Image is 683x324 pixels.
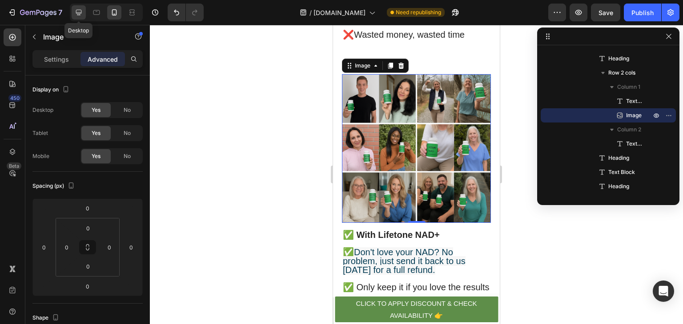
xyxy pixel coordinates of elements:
[631,8,654,17] div: Publish
[624,4,661,21] button: Publish
[124,129,131,137] span: No
[103,241,116,254] input: 0px
[32,84,71,96] div: Display on
[79,221,97,235] input: 0px
[4,4,66,21] button: 7
[396,8,441,16] span: Need republishing
[617,125,641,134] span: Column 2
[617,83,640,91] span: Column 1
[32,129,48,137] div: Tablet
[608,68,635,77] span: Row 2 cols
[653,281,674,302] div: Open Intercom Messenger
[168,4,204,21] div: Undo/Redo
[333,25,500,324] iframe: Design area
[79,260,97,273] input: 0px
[44,55,69,64] p: Settings
[79,280,96,293] input: 0
[32,106,53,114] div: Desktop
[313,8,366,17] span: [DOMAIN_NAME]
[92,106,100,114] span: Yes
[125,241,138,254] input: 0
[626,139,642,148] span: Text Block
[7,162,21,170] div: Beta
[60,241,73,254] input: 0px
[608,182,629,191] span: Heading
[32,152,49,160] div: Mobile
[92,129,100,137] span: Yes
[608,154,629,162] span: Heading
[32,312,61,324] div: Shape
[32,180,76,192] div: Spacing (px)
[58,7,62,18] p: 7
[43,32,119,42] p: Image
[608,168,635,177] span: Text Block
[309,8,312,17] span: /
[79,202,96,215] input: 0
[124,152,131,160] span: No
[124,106,131,114] span: No
[591,4,620,21] button: Save
[8,95,21,102] div: 450
[37,241,51,254] input: 0
[626,111,642,120] span: Image
[599,9,613,16] span: Save
[92,152,100,160] span: Yes
[608,54,629,63] span: Heading
[626,97,642,106] span: Text Block
[88,55,118,64] p: Advanced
